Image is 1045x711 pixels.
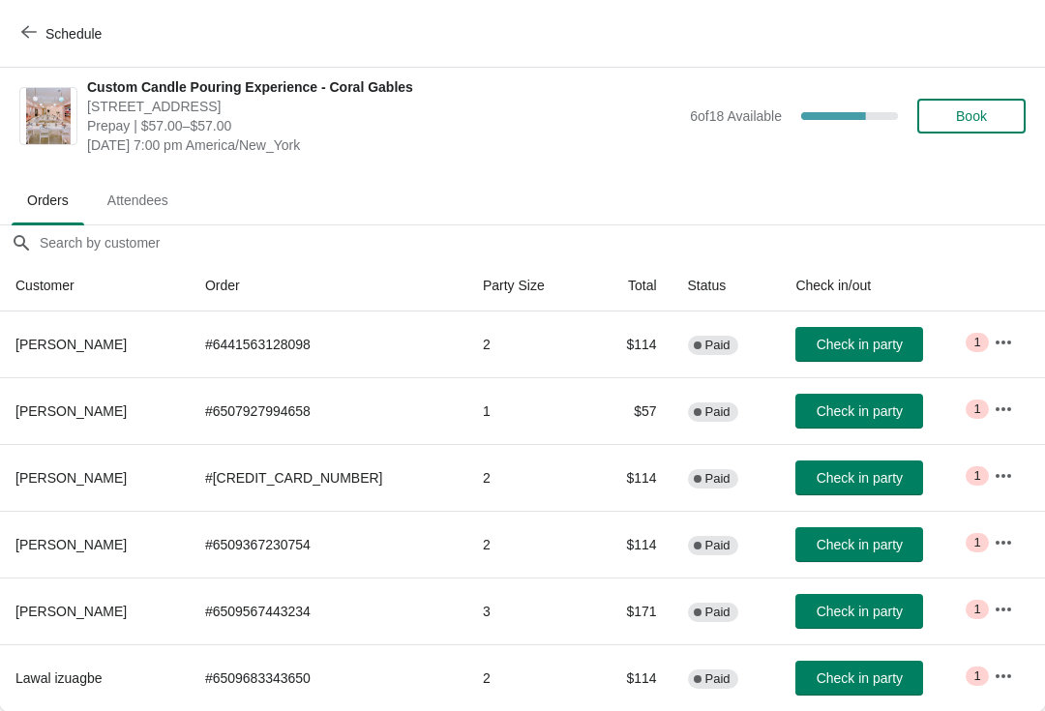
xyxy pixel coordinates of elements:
[45,26,102,42] span: Schedule
[87,77,680,97] span: Custom Candle Pouring Experience - Coral Gables
[190,644,467,711] td: # 6509683343650
[190,578,467,644] td: # 6509567443234
[590,578,672,644] td: $171
[795,594,923,629] button: Check in party
[87,97,680,116] span: [STREET_ADDRESS]
[87,135,680,155] span: [DATE] 7:00 pm America/New_York
[15,337,127,352] span: [PERSON_NAME]
[795,327,923,362] button: Check in party
[690,108,782,124] span: 6 of 18 Available
[795,460,923,495] button: Check in party
[973,335,980,350] span: 1
[956,108,987,124] span: Book
[467,578,591,644] td: 3
[973,668,980,684] span: 1
[92,183,184,218] span: Attendees
[190,377,467,444] td: # 6507927994658
[973,602,980,617] span: 1
[15,470,127,486] span: [PERSON_NAME]
[917,99,1026,133] button: Book
[467,260,591,311] th: Party Size
[705,338,731,353] span: Paid
[590,260,672,311] th: Total
[15,537,127,552] span: [PERSON_NAME]
[39,225,1045,260] input: Search by customer
[795,394,923,429] button: Check in party
[817,403,903,419] span: Check in party
[12,183,84,218] span: Orders
[705,671,731,687] span: Paid
[817,470,903,486] span: Check in party
[190,511,467,578] td: # 6509367230754
[190,311,467,377] td: # 6441563128098
[467,311,591,377] td: 2
[467,511,591,578] td: 2
[15,604,127,619] span: [PERSON_NAME]
[467,644,591,711] td: 2
[190,444,467,511] td: # [CREDIT_CARD_NUMBER]
[795,661,923,696] button: Check in party
[973,401,980,417] span: 1
[590,377,672,444] td: $57
[467,444,591,511] td: 2
[780,260,977,311] th: Check in/out
[10,16,117,51] button: Schedule
[26,88,72,144] img: Custom Candle Pouring Experience - Coral Gables
[817,670,903,686] span: Check in party
[590,644,672,711] td: $114
[705,471,731,487] span: Paid
[973,535,980,550] span: 1
[467,377,591,444] td: 1
[672,260,781,311] th: Status
[15,670,103,686] span: Lawal izuagbe
[705,404,731,420] span: Paid
[817,537,903,552] span: Check in party
[795,527,923,562] button: Check in party
[705,538,731,553] span: Paid
[705,605,731,620] span: Paid
[590,311,672,377] td: $114
[817,337,903,352] span: Check in party
[15,403,127,419] span: [PERSON_NAME]
[973,468,980,484] span: 1
[590,444,672,511] td: $114
[190,260,467,311] th: Order
[87,116,680,135] span: Prepay | $57.00–$57.00
[817,604,903,619] span: Check in party
[590,511,672,578] td: $114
